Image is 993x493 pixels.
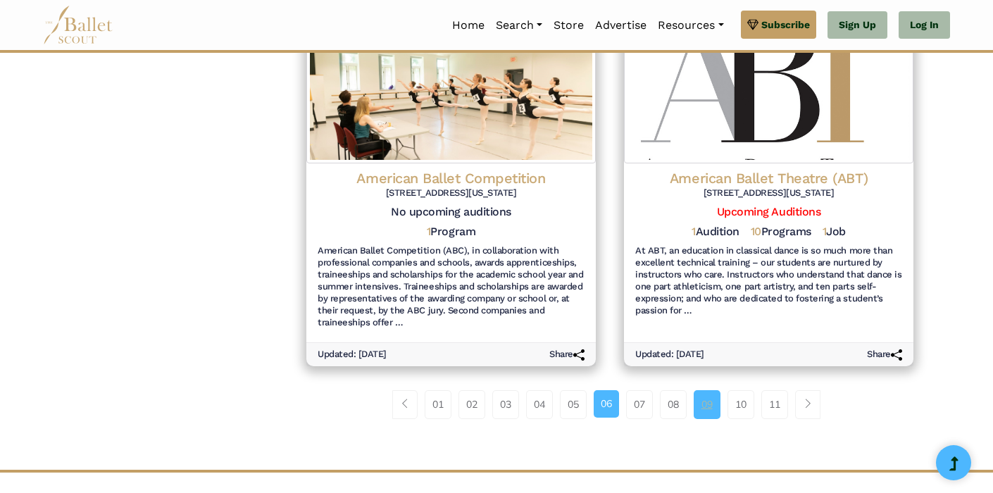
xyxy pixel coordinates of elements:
[492,390,519,418] a: 03
[867,349,902,361] h6: Share
[727,390,754,418] a: 10
[427,225,475,239] h5: Program
[446,11,490,40] a: Home
[751,225,761,238] span: 10
[425,390,451,418] a: 01
[823,225,846,239] h5: Job
[392,390,828,418] nav: Page navigation example
[635,349,704,361] h6: Updated: [DATE]
[635,245,902,316] h6: At ABT, an education in classical dance is so much more than excellent technical training – our s...
[318,349,387,361] h6: Updated: [DATE]
[747,17,758,32] img: gem.svg
[589,11,652,40] a: Advertise
[635,187,902,199] h6: [STREET_ADDRESS][US_STATE]
[899,11,950,39] a: Log In
[318,245,585,328] h6: American Ballet Competition (ABC), in collaboration with professional companies and schools, awar...
[827,11,887,39] a: Sign Up
[652,11,729,40] a: Resources
[751,225,811,239] h5: Programs
[692,225,739,239] h5: Audition
[741,11,816,39] a: Subscribe
[526,390,553,418] a: 04
[635,169,902,187] h4: American Ballet Theatre (ABT)
[660,390,687,418] a: 08
[458,390,485,418] a: 02
[318,205,585,220] h5: No upcoming auditions
[318,187,585,199] h6: [STREET_ADDRESS][US_STATE]
[594,390,619,417] a: 06
[761,17,810,32] span: Subscribe
[318,169,585,187] h4: American Ballet Competition
[427,225,431,238] span: 1
[694,390,720,418] a: 09
[306,27,596,163] img: Logo
[823,225,827,238] span: 1
[548,11,589,40] a: Store
[626,390,653,418] a: 07
[717,205,820,218] a: Upcoming Auditions
[624,27,913,163] img: Logo
[560,390,587,418] a: 05
[692,225,696,238] span: 1
[490,11,548,40] a: Search
[549,349,585,361] h6: Share
[761,390,788,418] a: 11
